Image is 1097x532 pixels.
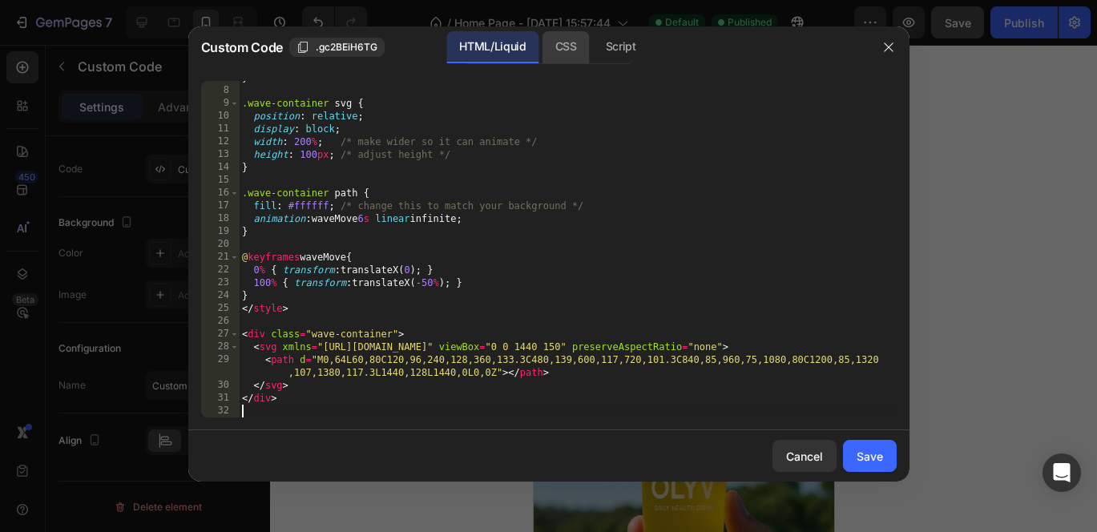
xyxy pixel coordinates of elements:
span: Custom Code [201,38,283,57]
div: CSS [542,31,590,63]
div: 12 [201,135,240,148]
span: .gc2BEiH6TG [316,40,377,54]
div: 18 [201,212,240,225]
div: 28 [201,341,240,353]
div: 8 [201,84,240,97]
div: HTML/Liquid [446,31,538,63]
div: 15 [201,174,240,187]
button: Save [843,440,897,472]
div: Script [593,31,649,63]
div: 10 [201,110,240,123]
div: 21 [201,251,240,264]
div: 25 [201,302,240,315]
div: 29 [201,353,240,379]
button: .gc2BEiH6TG [289,38,385,57]
div: 27 [201,328,240,341]
div: Custom Code [32,249,100,264]
div: 22 [201,264,240,276]
div: 11 [201,123,240,135]
div: 20 [201,238,240,251]
div: Open Intercom Messenger [1043,453,1081,492]
strong: [MEDICAL_DATA]. [58,125,242,150]
strong: Inspired by the [75,100,225,125]
strong: Made possible through technology. [34,175,266,224]
div: 26 [201,315,240,328]
div: Cancel [786,448,823,465]
div: 9 [201,97,240,110]
span: Custom code [12,284,288,304]
div: 24 [201,289,240,302]
div: 16 [201,187,240,199]
div: 17 [201,199,240,212]
span: Publish the page to see the content. [12,307,288,323]
button: Cancel [772,440,837,472]
div: Save [857,448,883,465]
div: 23 [201,276,240,289]
div: 13 [201,148,240,161]
div: 32 [201,405,240,417]
div: 31 [201,392,240,405]
div: 19 [201,225,240,238]
div: 14 [201,161,240,174]
div: 30 [201,379,240,392]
